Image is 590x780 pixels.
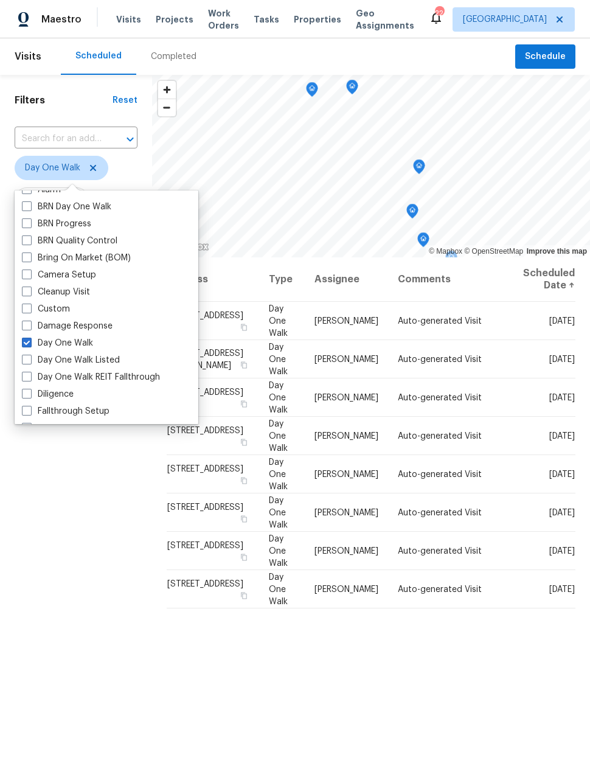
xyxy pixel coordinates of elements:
[254,15,279,24] span: Tasks
[269,419,288,452] span: Day One Walk
[75,50,122,62] div: Scheduled
[314,546,378,555] span: [PERSON_NAME]
[306,82,318,101] div: Map marker
[22,354,120,366] label: Day One Walk Listed
[238,321,249,332] button: Copy Address
[398,585,482,593] span: Auto-generated Visit
[167,349,243,369] span: [STREET_ADDRESS][PERSON_NAME]
[314,316,378,325] span: [PERSON_NAME]
[314,355,378,363] span: [PERSON_NAME]
[167,579,243,588] span: [STREET_ADDRESS]
[238,359,249,370] button: Copy Address
[429,247,462,256] a: Mapbox
[22,286,90,298] label: Cleanup Visit
[167,311,243,319] span: [STREET_ADDRESS]
[398,546,482,555] span: Auto-generated Visit
[238,590,249,601] button: Copy Address
[238,475,249,486] button: Copy Address
[413,159,425,178] div: Map marker
[238,398,249,409] button: Copy Address
[356,7,414,32] span: Geo Assignments
[549,393,575,402] span: [DATE]
[398,508,482,517] span: Auto-generated Visit
[208,7,239,32] span: Work Orders
[238,436,249,447] button: Copy Address
[15,94,113,106] h1: Filters
[269,496,288,529] span: Day One Walk
[549,431,575,440] span: [DATE]
[294,13,341,26] span: Properties
[22,201,111,213] label: BRN Day One Walk
[269,343,288,375] span: Day One Walk
[156,13,193,26] span: Projects
[158,99,176,116] button: Zoom out
[314,393,378,402] span: [PERSON_NAME]
[314,508,378,517] span: [PERSON_NAME]
[269,534,288,567] span: Day One Walk
[305,257,388,302] th: Assignee
[398,393,482,402] span: Auto-generated Visit
[515,44,575,69] button: Schedule
[113,94,137,106] div: Reset
[525,49,566,64] span: Schedule
[15,130,103,148] input: Search for an address...
[549,546,575,555] span: [DATE]
[259,257,305,302] th: Type
[15,43,41,70] span: Visits
[527,247,587,256] a: Improve this map
[269,573,288,605] span: Day One Walk
[122,131,139,148] button: Open
[549,508,575,517] span: [DATE]
[549,355,575,363] span: [DATE]
[25,162,80,174] span: Day One Walk
[314,585,378,593] span: [PERSON_NAME]
[167,388,243,396] span: [STREET_ADDRESS]
[22,371,160,383] label: Day One Walk REIT Fallthrough
[398,355,482,363] span: Auto-generated Visit
[22,388,74,400] label: Diligence
[398,431,482,440] span: Auto-generated Visit
[167,503,243,511] span: [STREET_ADDRESS]
[549,470,575,478] span: [DATE]
[435,7,443,19] div: 22
[167,541,243,549] span: [STREET_ADDRESS]
[22,269,96,281] label: Camera Setup
[314,470,378,478] span: [PERSON_NAME]
[388,257,511,302] th: Comments
[238,513,249,524] button: Copy Address
[22,218,91,230] label: BRN Progress
[346,80,358,99] div: Map marker
[464,247,523,256] a: OpenStreetMap
[151,50,196,63] div: Completed
[158,81,176,99] button: Zoom in
[549,585,575,593] span: [DATE]
[269,458,288,490] span: Day One Walk
[511,257,575,302] th: Scheduled Date ↑
[549,316,575,325] span: [DATE]
[22,337,93,349] label: Day One Walk
[238,551,249,562] button: Copy Address
[269,304,288,337] span: Day One Walk
[398,316,482,325] span: Auto-generated Visit
[116,13,141,26] span: Visits
[398,470,482,478] span: Auto-generated Visit
[167,464,243,473] span: [STREET_ADDRESS]
[269,381,288,414] span: Day One Walk
[314,431,378,440] span: [PERSON_NAME]
[167,257,259,302] th: Address
[22,422,109,434] label: Final Walkthrough
[22,320,113,332] label: Damage Response
[463,13,547,26] span: [GEOGRAPHIC_DATA]
[22,303,70,315] label: Custom
[406,204,418,223] div: Map marker
[22,252,131,264] label: Bring On Market (BOM)
[417,232,429,251] div: Map marker
[41,13,82,26] span: Maestro
[22,235,117,247] label: BRN Quality Control
[22,405,109,417] label: Fallthrough Setup
[167,426,243,434] span: [STREET_ADDRESS]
